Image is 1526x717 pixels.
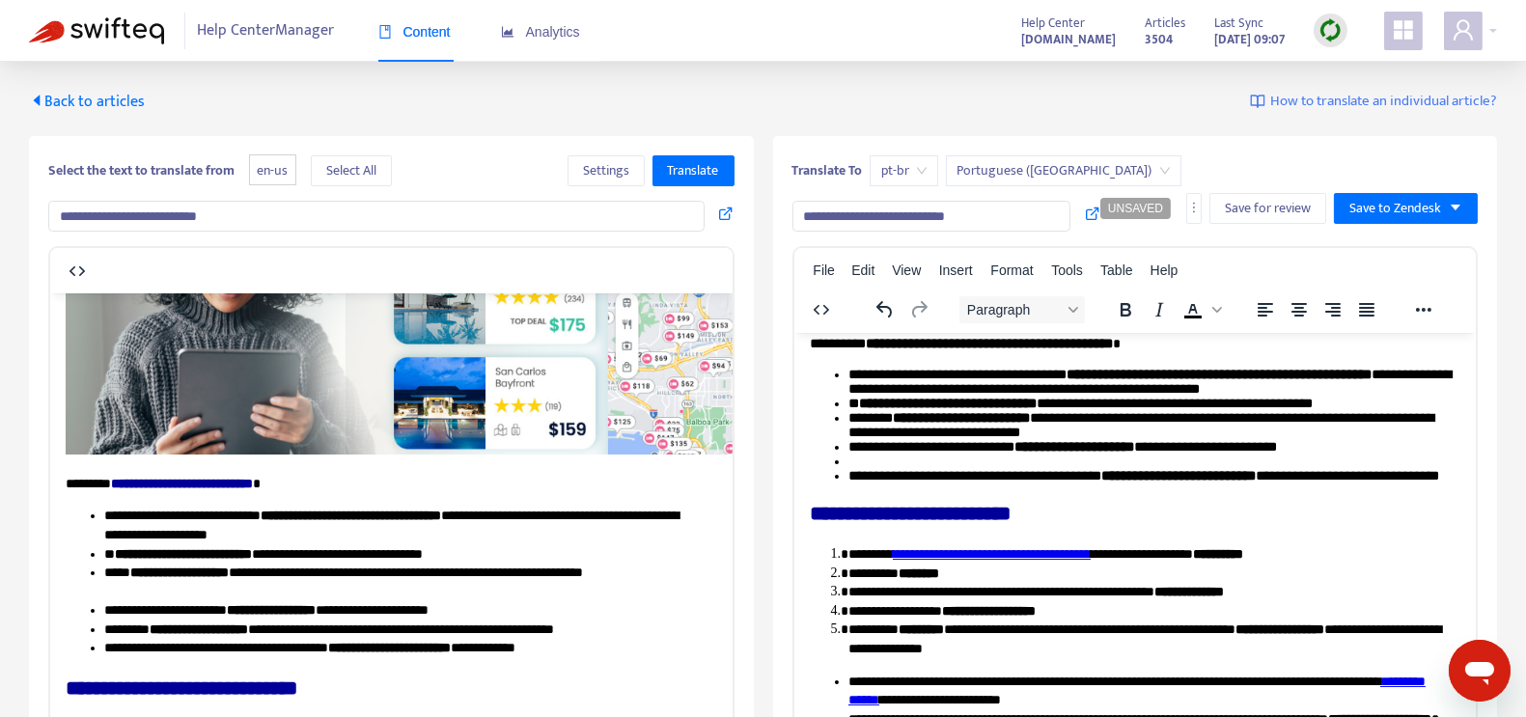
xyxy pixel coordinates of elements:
[1452,18,1475,41] span: user
[902,296,934,323] button: Redo
[1214,13,1263,34] span: Last Sync
[249,154,296,186] span: en-us
[29,93,44,108] span: caret-left
[1100,262,1132,278] span: Table
[1187,201,1201,214] span: more
[1145,29,1173,50] strong: 3504
[1334,193,1478,224] button: Save to Zendeskcaret-down
[311,155,392,186] button: Select All
[957,156,1170,185] span: Portuguese (Brazil)
[1250,91,1497,113] a: How to translate an individual article?
[1392,18,1415,41] span: appstore
[29,89,145,115] span: Back to articles
[501,24,580,40] span: Analytics
[1176,296,1224,323] div: Text color Black
[881,156,927,185] span: pt-br
[966,302,1061,317] span: Paragraph
[939,262,973,278] span: Insert
[1151,262,1179,278] span: Help
[1248,296,1281,323] button: Align left
[1349,296,1382,323] button: Justify
[792,159,863,181] b: Translate To
[1282,296,1315,323] button: Align center
[1186,193,1202,224] button: more
[668,160,719,181] span: Translate
[1316,296,1348,323] button: Align right
[1142,296,1175,323] button: Italic
[990,262,1033,278] span: Format
[1021,13,1085,34] span: Help Center
[1021,28,1116,50] a: [DOMAIN_NAME]
[378,24,451,40] span: Content
[813,262,835,278] span: File
[583,160,629,181] span: Settings
[1214,29,1285,50] strong: [DATE] 09:07
[1225,198,1311,219] span: Save for review
[1108,296,1141,323] button: Bold
[1270,91,1497,113] span: How to translate an individual article?
[378,25,392,39] span: book
[1209,193,1326,224] button: Save for review
[326,160,376,181] span: Select All
[568,155,645,186] button: Settings
[1250,94,1265,109] img: image-link
[29,17,164,44] img: Swifteq
[652,155,735,186] button: Translate
[1108,202,1163,215] span: UNSAVED
[198,13,335,49] span: Help Center Manager
[958,296,1084,323] button: Block Paragraph
[1145,13,1185,34] span: Articles
[868,296,901,323] button: Undo
[48,159,235,181] b: Select the text to translate from
[1318,18,1343,42] img: sync.dc5367851b00ba804db3.png
[1449,201,1462,214] span: caret-down
[1051,262,1083,278] span: Tools
[851,262,874,278] span: Edit
[501,25,514,39] span: area-chart
[1406,296,1439,323] button: Reveal or hide additional toolbar items
[1021,29,1116,50] strong: [DOMAIN_NAME]
[892,262,921,278] span: View
[1449,640,1511,702] iframe: Button to launch messaging window
[1349,198,1441,219] span: Save to Zendesk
